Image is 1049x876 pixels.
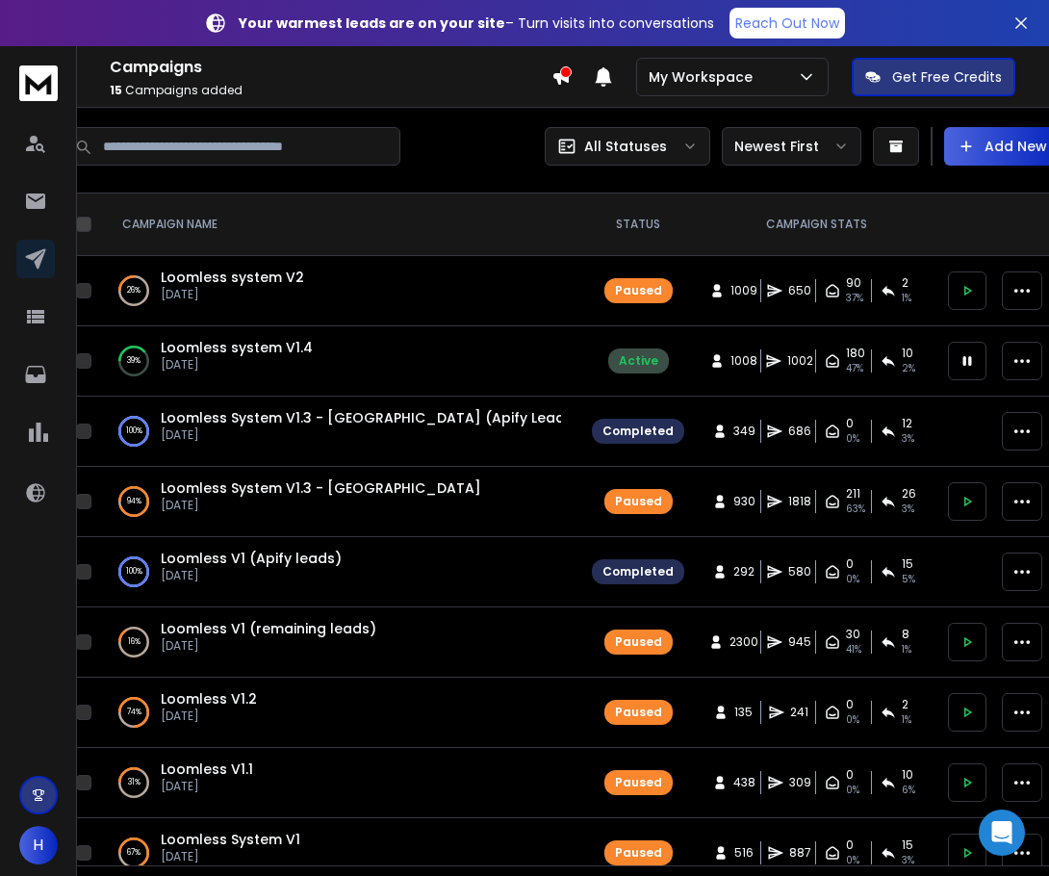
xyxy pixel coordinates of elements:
span: 3 % [902,853,914,868]
span: 0 [846,837,854,853]
span: 180 [846,346,865,361]
span: 309 [789,775,811,790]
th: CAMPAIGN STATS [696,193,936,256]
span: 8 [902,627,909,642]
div: Paused [615,494,662,509]
span: 2 [902,275,908,291]
strong: Your warmest leads are on your site [239,13,505,33]
p: 100 % [126,422,142,441]
a: Loomless System V1.3 - [GEOGRAPHIC_DATA] [161,478,481,498]
span: 6 % [902,783,915,798]
p: All Statuses [584,137,667,156]
span: 887 [789,845,811,861]
th: STATUS [580,193,696,256]
span: 945 [788,634,811,650]
img: logo [19,65,58,101]
div: Paused [615,705,662,720]
span: 0% [846,783,859,798]
td: 74%Loomless V1.2[DATE] [99,678,580,748]
div: Paused [615,283,662,298]
p: – Turn visits into conversations [239,13,714,33]
a: Loomless system V1.4 [161,338,313,357]
a: Loomless V1.1 [161,760,253,779]
td: 31%Loomless V1.1[DATE] [99,748,580,818]
p: 16 % [128,632,141,652]
span: 37 % [846,291,863,306]
div: Completed [602,564,674,580]
button: Newest First [722,127,861,166]
span: 2 % [902,361,915,376]
span: 1009 [730,283,757,298]
div: Open Intercom Messenger [979,810,1025,856]
td: 100%Loomless System V1.3 - [GEOGRAPHIC_DATA] (Apify Leads)[DATE] [99,397,580,467]
span: 3 % [902,431,914,447]
span: 63 % [846,502,865,517]
span: 0% [846,572,859,587]
div: Paused [615,775,662,790]
p: Campaigns added [110,83,551,98]
span: 1 % [902,291,911,306]
span: 211 [846,486,860,502]
span: 0 [846,697,854,712]
h1: Campaigns [110,56,551,79]
div: Active [619,353,658,369]
a: Reach Out Now [729,8,845,39]
p: 31 % [128,773,141,792]
span: 1 % [902,642,911,657]
a: Loomless System V1.3 - [GEOGRAPHIC_DATA] (Apify Leads) [161,408,579,427]
a: Loomless System V1 [161,830,300,849]
p: My Workspace [649,67,760,87]
p: [DATE] [161,357,313,373]
span: 930 [733,494,755,509]
span: 241 [790,705,809,720]
p: [DATE] [161,638,376,654]
p: Reach Out Now [735,13,839,33]
span: 686 [788,424,811,439]
span: 15 [110,82,122,98]
th: CAMPAIGN NAME [99,193,580,256]
button: Get Free Credits [852,58,1015,96]
span: 0% [846,712,859,728]
span: 438 [733,775,755,790]
span: 516 [734,845,754,861]
td: 16%Loomless V1 (remaining leads)[DATE] [99,607,580,678]
span: 3 % [902,502,914,517]
a: Loomless V1.2 [161,689,257,709]
span: 650 [788,283,811,298]
span: 26 [902,486,916,502]
span: 1008 [730,353,757,369]
p: 67 % [127,843,141,863]
span: 0 [846,556,854,572]
p: 94 % [127,492,141,511]
div: Completed [602,424,674,439]
span: 15 [902,556,913,572]
span: 15 [902,837,913,853]
a: Loomless V1 (Apify leads) [161,549,342,568]
p: 74 % [127,703,141,722]
span: 0% [846,853,859,868]
span: 10 [902,767,913,783]
span: 0% [846,431,859,447]
p: [DATE] [161,427,561,443]
button: H [19,826,58,864]
a: Loomless V1 (remaining leads) [161,619,376,638]
span: 10 [902,346,913,361]
td: 100%Loomless V1 (Apify leads)[DATE] [99,537,580,607]
span: 5 % [902,572,915,587]
p: [DATE] [161,849,300,864]
p: [DATE] [161,779,253,794]
p: 26 % [127,281,141,300]
span: 2 [902,697,908,712]
span: 90 [846,275,861,291]
p: [DATE] [161,287,304,302]
span: 1002 [787,353,813,369]
a: Loomless system V2 [161,268,304,287]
